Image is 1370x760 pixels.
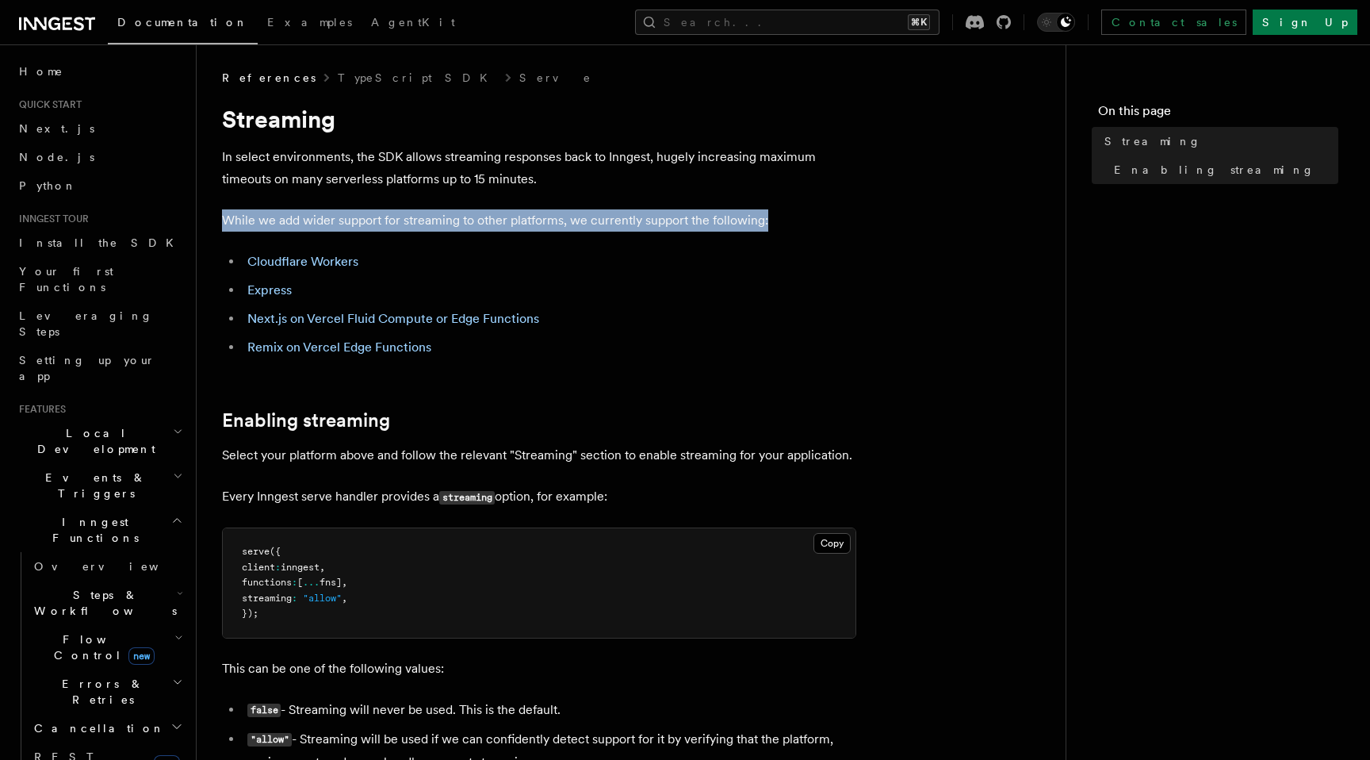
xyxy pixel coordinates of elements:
button: Flow Controlnew [28,625,186,670]
span: Steps & Workflows [28,587,177,619]
span: Install the SDK [19,236,183,249]
span: Leveraging Steps [19,309,153,338]
a: Install the SDK [13,228,186,257]
p: Every Inngest serve handler provides a option, for example: [222,486,856,509]
code: streaming [439,491,495,505]
a: Setting up your app [13,346,186,390]
span: functions [242,577,292,588]
p: While we add wider support for streaming to other platforms, we currently support the following: [222,209,856,232]
span: ... [303,577,320,588]
p: In select environments, the SDK allows streaming responses back to Inngest, hugely increasing max... [222,146,856,190]
span: : [275,562,281,573]
span: Inngest tour [13,213,89,225]
span: : [292,577,297,588]
p: This can be one of the following values: [222,658,856,680]
button: Search...⌘K [635,10,939,35]
span: , [320,562,325,573]
button: Copy [813,533,851,554]
span: Flow Control [28,631,174,663]
span: Setting up your app [19,354,155,382]
a: Enabling streaming [222,409,390,432]
span: Overview [34,560,197,573]
a: Examples [258,5,362,43]
code: false [247,704,281,717]
span: Features [13,403,66,416]
a: Serve [519,70,592,86]
a: Overview [28,552,186,581]
span: Quick start [13,98,82,111]
li: - Streaming will never be used. This is the default. [243,699,856,722]
span: Examples [267,16,352,29]
span: fns] [320,577,342,588]
h4: On this page [1098,102,1338,127]
a: Cloudflare Workers [247,254,358,269]
a: Next.js on Vercel Fluid Compute or Edge Functions [247,311,539,326]
span: , [342,593,347,604]
span: Cancellation [28,720,165,736]
h1: Streaming [222,105,856,133]
span: Next.js [19,122,94,135]
span: Documentation [117,16,248,29]
button: Steps & Workflows [28,581,186,625]
a: TypeScript SDK [338,70,497,86]
a: Express [247,282,292,297]
button: Errors & Retries [28,670,186,714]
a: Python [13,171,186,200]
span: [ [297,577,303,588]
span: Inngest Functions [13,514,171,546]
a: Next.js [13,114,186,143]
span: inngest [281,562,320,573]
span: Events & Triggers [13,470,173,501]
span: Streaming [1104,133,1201,149]
code: "allow" [247,733,292,747]
span: , [342,577,347,588]
span: serve [242,546,270,557]
a: Contact sales [1101,10,1246,35]
span: References [222,70,316,86]
a: Sign Up [1253,10,1357,35]
a: Remix on Vercel Edge Functions [247,340,431,355]
button: Toggle dark mode [1037,13,1075,32]
span: Python [19,179,77,192]
p: Select your platform above and follow the relevant "Streaming" section to enable streaming for yo... [222,444,856,466]
a: AgentKit [362,5,465,43]
span: Enabling streaming [1114,162,1315,178]
button: Local Development [13,419,186,463]
span: "allow" [303,593,342,604]
a: Home [13,57,186,86]
span: streaming [242,593,292,604]
span: Home [19,63,63,79]
span: : [292,593,297,604]
a: Enabling streaming [1108,155,1338,184]
a: Node.js [13,143,186,171]
span: new [128,647,155,665]
span: Your first Functions [19,265,113,294]
a: Streaming [1098,127,1338,155]
button: Events & Triggers [13,463,186,508]
span: }); [242,608,258,619]
a: Leveraging Steps [13,301,186,346]
span: ({ [270,546,281,557]
span: Node.js [19,151,94,163]
span: Local Development [13,425,173,457]
span: AgentKit [371,16,455,29]
a: Documentation [108,5,258,44]
button: Inngest Functions [13,508,186,552]
span: Errors & Retries [28,676,172,708]
button: Cancellation [28,714,186,743]
span: client [242,562,275,573]
kbd: ⌘K [908,14,930,30]
a: Your first Functions [13,257,186,301]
